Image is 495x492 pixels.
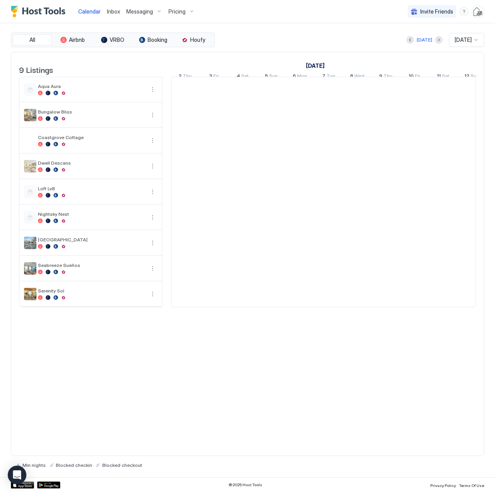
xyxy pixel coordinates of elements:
[53,34,92,45] button: Airbnb
[93,34,132,45] button: VRBO
[56,462,92,468] span: Blocked checkin
[148,213,157,222] div: menu
[148,85,157,94] div: menu
[148,289,157,299] div: menu
[269,73,278,81] span: Sun
[13,34,52,45] button: All
[38,160,145,166] span: Dwell Descans
[148,264,157,273] div: menu
[430,481,456,489] a: Privacy Policy
[126,8,153,15] span: Messaging
[322,73,325,81] span: 7
[407,71,422,83] a: October 10, 2025
[235,71,251,83] a: October 4, 2025
[241,73,249,81] span: Sat
[435,36,443,44] button: Next month
[148,136,157,145] button: More options
[11,33,215,47] div: tab-group
[464,73,469,81] span: 12
[148,264,157,273] button: More options
[29,36,35,43] span: All
[379,73,382,81] span: 9
[24,262,36,275] div: listing image
[459,481,484,489] a: Terms Of Use
[134,34,172,45] button: Booking
[459,483,484,488] span: Terms Of Use
[209,73,212,81] span: 3
[383,73,392,81] span: Thu
[442,73,449,81] span: Sat
[11,6,69,17] a: Host Tools Logo
[417,36,432,43] div: [DATE]
[148,289,157,299] button: More options
[177,71,194,83] a: October 2, 2025
[327,73,335,81] span: Tue
[148,136,157,145] div: menu
[190,36,205,43] span: Houfy
[435,71,451,83] a: October 11, 2025
[110,36,124,43] span: VRBO
[107,7,120,15] a: Inbox
[320,71,337,83] a: October 7, 2025
[455,36,472,43] span: [DATE]
[406,36,414,44] button: Previous month
[148,187,157,196] div: menu
[107,8,120,15] span: Inbox
[24,160,36,172] div: listing image
[11,482,34,489] a: App Store
[472,5,484,18] div: User profile
[183,73,192,81] span: Thu
[348,71,366,83] a: October 8, 2025
[416,35,433,45] button: [DATE]
[24,109,36,121] div: listing image
[148,213,157,222] button: More options
[229,482,262,487] span: © 2025 Host Tools
[102,462,142,468] span: Blocked checkout
[293,73,296,81] span: 6
[69,36,85,43] span: Airbnb
[22,462,46,468] span: Min nights
[304,60,327,71] a: October 1, 2025
[148,162,157,171] button: More options
[38,83,145,89] span: Aqua Aura
[38,288,145,294] span: Serenity Sol
[179,73,182,81] span: 2
[462,71,481,83] a: October 12, 2025
[265,73,268,81] span: 5
[459,7,469,16] div: menu
[8,466,26,484] div: Open Intercom Messenger
[24,134,36,147] div: listing image
[350,73,353,81] span: 8
[297,73,307,81] span: Mon
[148,162,157,171] div: menu
[38,262,145,268] span: Seabreeze Sueños
[38,211,145,217] span: Nightsky Nest
[168,8,186,15] span: Pricing
[148,187,157,196] button: More options
[148,238,157,248] button: More options
[24,237,36,249] div: listing image
[263,71,280,83] a: October 5, 2025
[38,109,145,115] span: Bungalow Bliss
[38,134,145,140] span: Coastgrove Cottage
[19,64,53,75] span: 9 Listings
[354,73,364,81] span: Wed
[148,110,157,120] div: menu
[24,288,36,300] div: listing image
[420,8,453,15] span: Invite Friends
[148,36,167,43] span: Booking
[237,73,240,81] span: 4
[78,7,101,15] a: Calendar
[409,73,414,81] span: 10
[174,34,213,45] button: Houfy
[437,73,441,81] span: 11
[78,8,101,15] span: Calendar
[377,71,394,83] a: October 9, 2025
[148,110,157,120] button: More options
[37,482,60,489] a: Google Play Store
[213,73,219,81] span: Fri
[38,237,145,243] span: [GEOGRAPHIC_DATA]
